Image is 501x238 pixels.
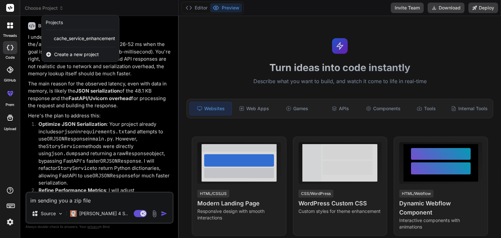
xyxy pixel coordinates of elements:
[54,51,99,58] span: Create a new project
[4,126,16,132] label: Upload
[6,102,14,108] label: prem
[5,216,16,228] img: settings
[4,78,16,83] label: GitHub
[3,33,17,38] label: threads
[6,55,15,60] label: code
[54,35,115,42] span: cache_service_enhancement
[46,19,63,26] div: Projects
